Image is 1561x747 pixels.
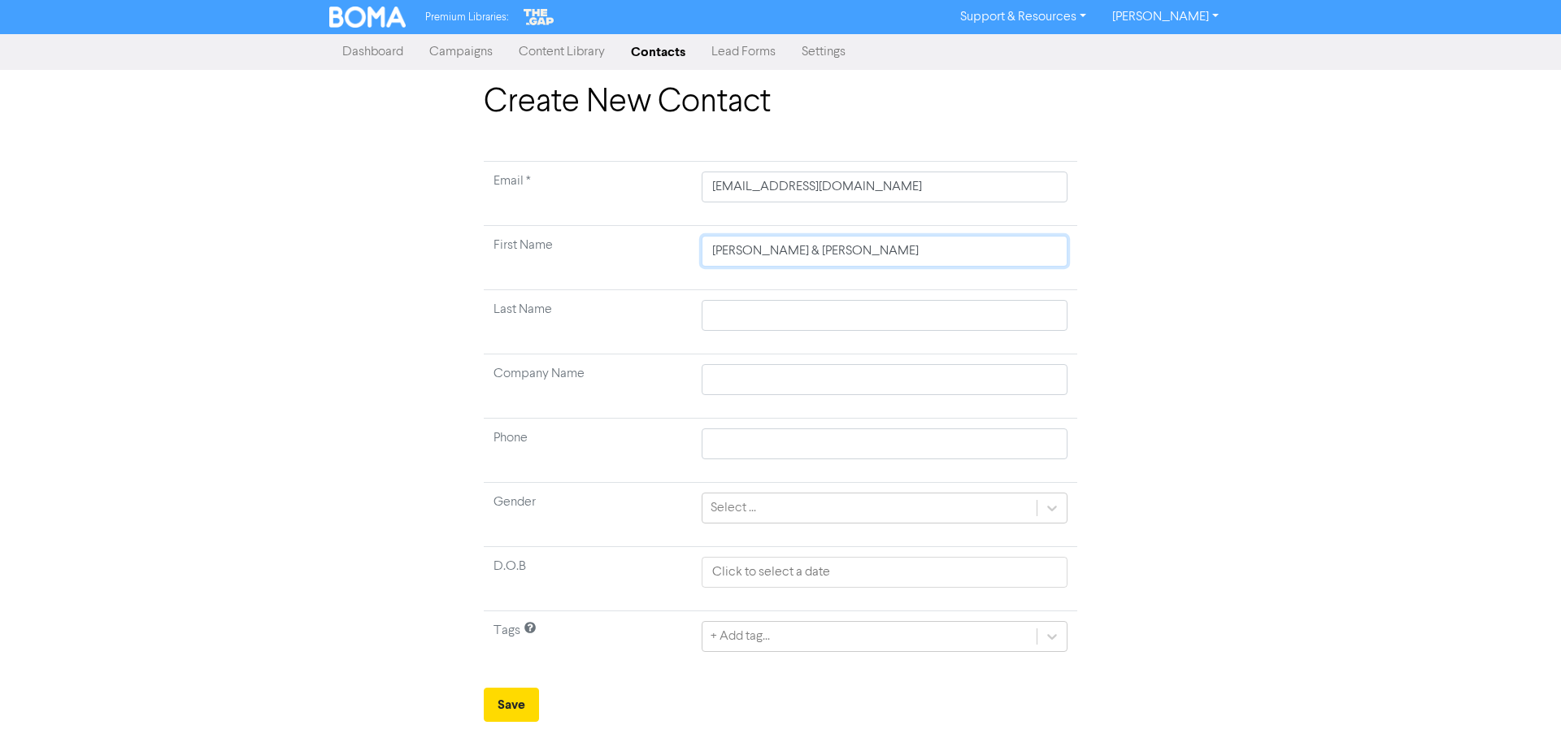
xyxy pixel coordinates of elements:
div: + Add tag... [711,627,770,646]
td: Required [484,162,692,226]
span: Premium Libraries: [425,12,508,23]
img: The Gap [521,7,557,28]
a: Campaigns [416,36,506,68]
input: Click to select a date [702,557,1067,588]
img: BOMA Logo [329,7,406,28]
h1: Create New Contact [484,83,1077,122]
a: Contacts [618,36,698,68]
td: First Name [484,226,692,290]
button: Save [484,688,539,722]
a: Support & Resources [947,4,1099,30]
a: Content Library [506,36,618,68]
td: D.O.B [484,547,692,611]
a: Dashboard [329,36,416,68]
td: Company Name [484,354,692,419]
td: Tags [484,611,692,675]
a: Settings [789,36,859,68]
a: Lead Forms [698,36,789,68]
td: Gender [484,483,692,547]
div: Select ... [711,498,756,518]
td: Last Name [484,290,692,354]
iframe: Chat Widget [1480,669,1561,747]
a: [PERSON_NAME] [1099,4,1232,30]
td: Phone [484,419,692,483]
